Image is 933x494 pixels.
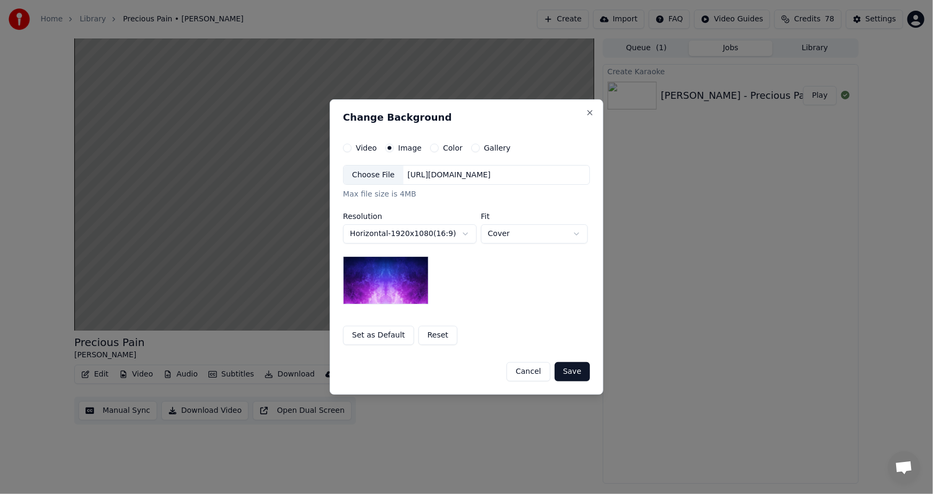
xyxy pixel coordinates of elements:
[343,326,414,345] button: Set as Default
[403,170,495,181] div: [URL][DOMAIN_NAME]
[507,362,550,381] button: Cancel
[343,213,477,220] label: Resolution
[356,144,377,152] label: Video
[343,190,590,200] div: Max file size is 4MB
[418,326,457,345] button: Reset
[481,213,588,220] label: Fit
[343,113,590,122] h2: Change Background
[398,144,422,152] label: Image
[344,166,403,185] div: Choose File
[555,362,590,381] button: Save
[443,144,463,152] label: Color
[484,144,511,152] label: Gallery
